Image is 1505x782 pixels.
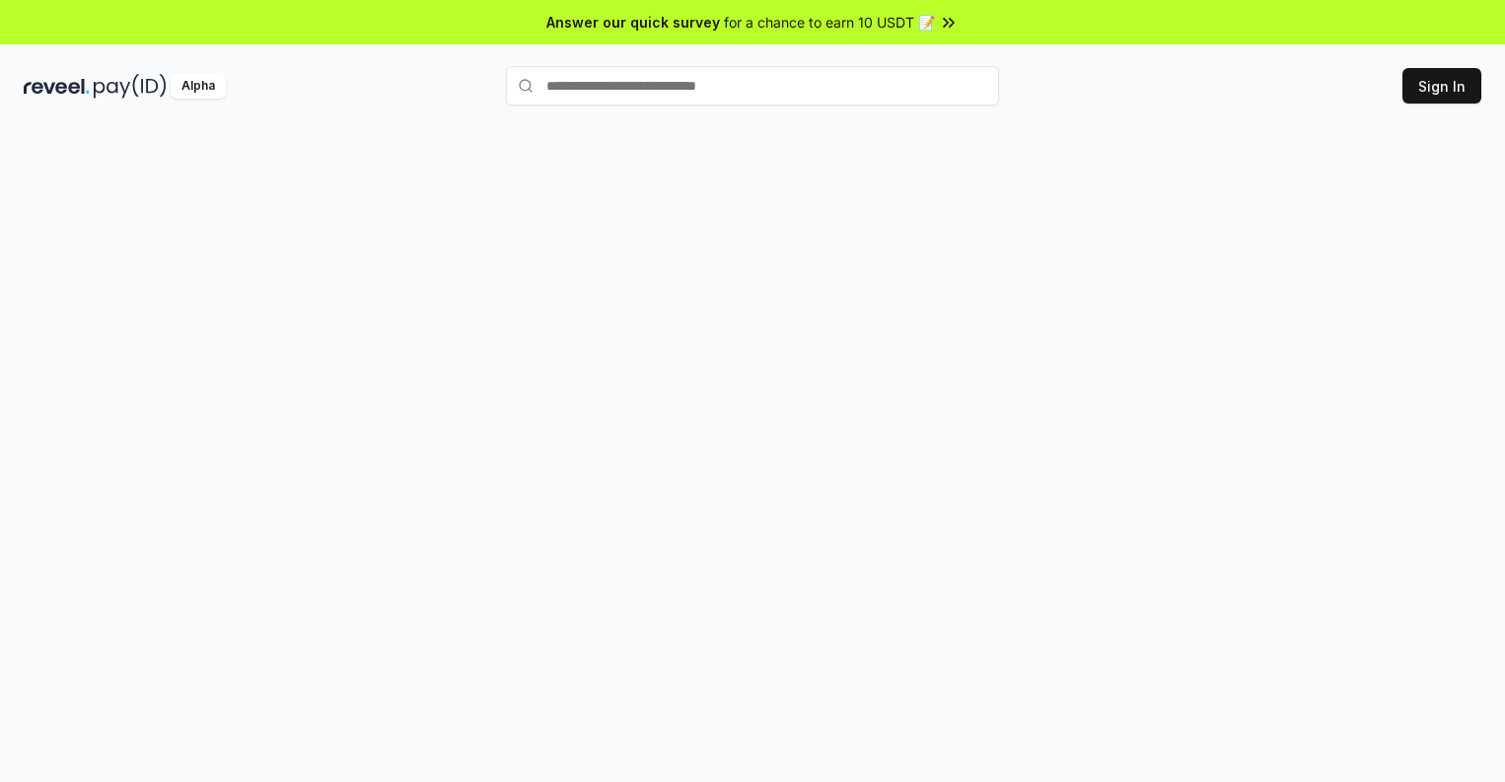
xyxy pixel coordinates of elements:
[24,74,90,99] img: reveel_dark
[546,12,720,33] span: Answer our quick survey
[171,74,226,99] div: Alpha
[94,74,167,99] img: pay_id
[724,12,935,33] span: for a chance to earn 10 USDT 📝
[1402,68,1481,104] button: Sign In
